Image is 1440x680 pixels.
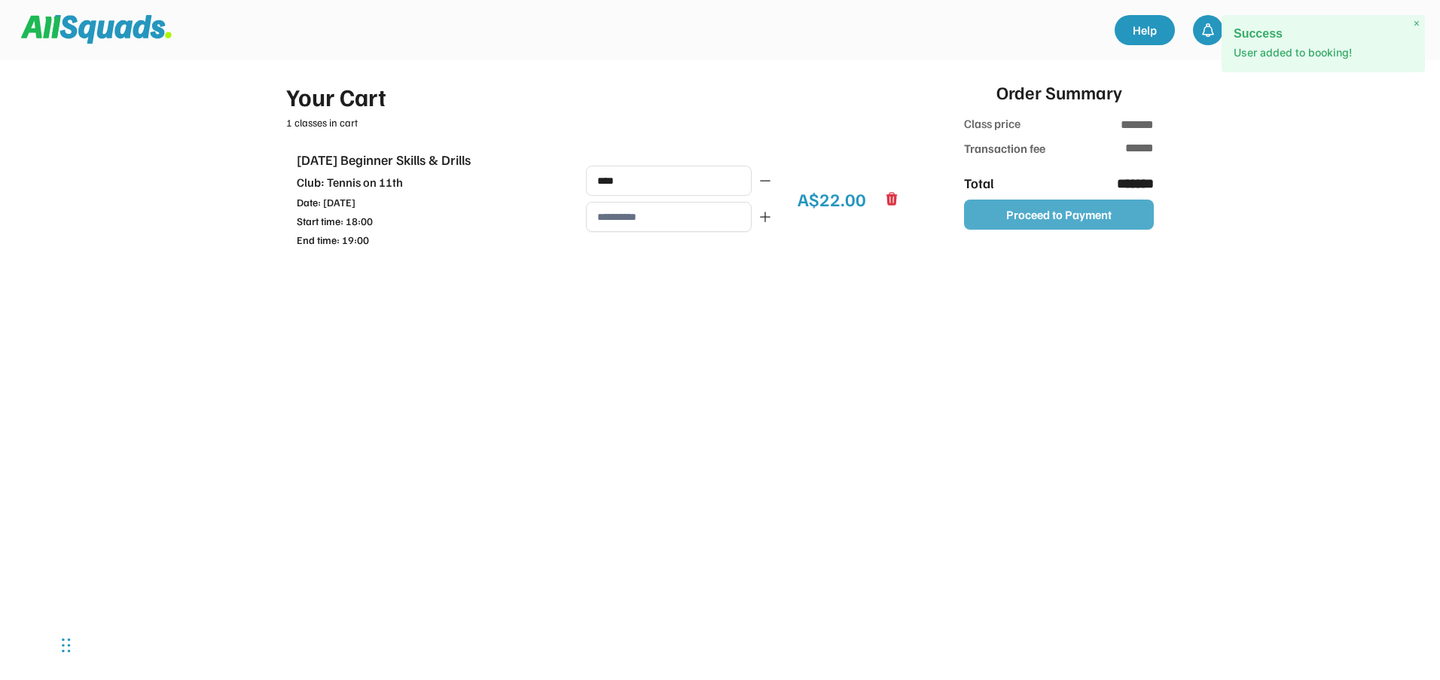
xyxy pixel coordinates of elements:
a: Help [1115,15,1175,45]
div: Your Cart [286,78,910,114]
div: Total [964,173,1048,194]
div: [DATE] Beginner Skills & Drills [297,150,560,170]
div: End time: 19:00 [297,232,560,248]
p: User added to booking! [1234,45,1413,60]
div: Club: Tennis on 11th [297,173,560,191]
div: Transaction fee [964,139,1048,157]
div: Order Summary [996,78,1122,105]
img: bell-03%20%281%29.svg [1201,23,1216,38]
div: Start time: 18:00 [297,213,560,229]
img: Squad%20Logo.svg [21,15,172,44]
div: 1 classes in cart [286,114,910,130]
div: Date: [DATE] [297,194,560,210]
span: × [1414,17,1420,30]
div: Class price [964,114,1048,135]
h2: Success [1234,27,1413,40]
div: A$22.00 [798,185,866,212]
button: Proceed to Payment [964,200,1154,230]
